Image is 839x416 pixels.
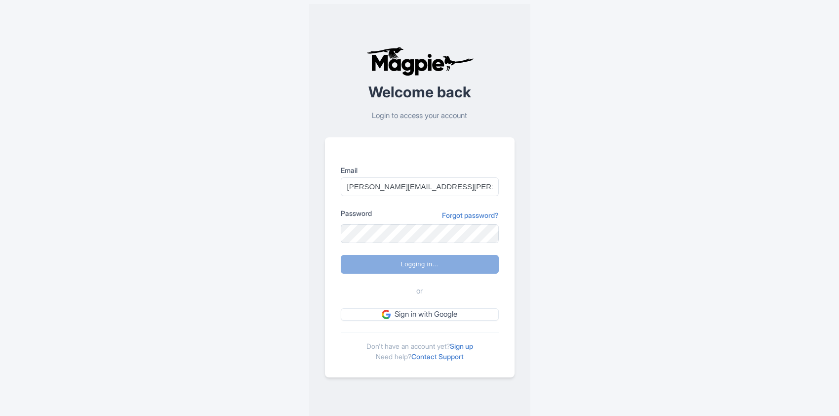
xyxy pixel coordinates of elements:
label: Email [341,165,499,175]
img: logo-ab69f6fb50320c5b225c76a69d11143b.png [364,46,475,76]
a: Sign up [450,342,473,350]
label: Password [341,208,372,218]
span: or [416,286,423,297]
img: google.svg [382,310,391,319]
a: Contact Support [411,352,464,361]
input: you@example.com [341,177,499,196]
a: Sign in with Google [341,308,499,321]
a: Forgot password? [442,210,499,220]
h2: Welcome back [325,84,515,100]
div: Don't have an account yet? Need help? [341,333,499,362]
input: Logging in... [341,255,499,274]
p: Login to access your account [325,110,515,122]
